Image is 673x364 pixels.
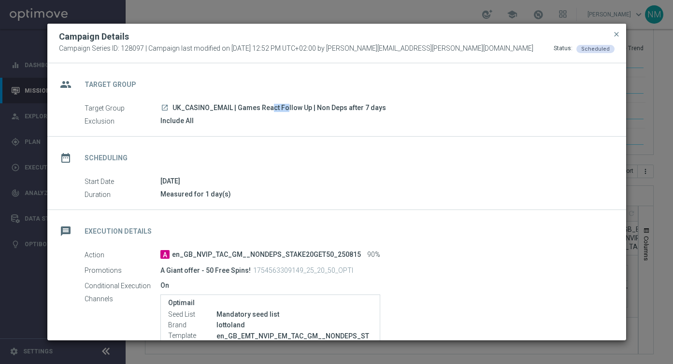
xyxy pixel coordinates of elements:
span: close [613,30,620,38]
label: Seed List [168,310,216,319]
div: [DATE] [160,176,607,186]
i: message [57,223,74,240]
span: A [160,250,170,259]
div: lottoland [216,320,372,330]
label: Brand [168,321,216,330]
i: launch [161,104,169,112]
i: date_range [57,149,74,167]
span: Campaign Series ID: 128097 | Campaign last modified on [DATE] 12:52 PM UTC+02:00 by [PERSON_NAME]... [59,44,533,53]
span: en_GB_NVIP_TAC_GM__NONDEPS_STAKE20GET50_250815 [172,251,361,259]
label: Promotions [85,266,160,275]
label: Channels [85,294,160,303]
h2: Campaign Details [59,31,129,42]
div: Measured for 1 day(s) [160,189,607,199]
p: A Giant offer - 50 Free Spins! [160,266,251,275]
div: Include All [160,116,607,126]
a: launch [160,104,169,112]
label: Action [85,251,160,259]
colored-tag: Scheduled [576,44,615,52]
label: Start Date [85,177,160,186]
h2: Target Group [85,80,136,89]
div: Status: [554,44,573,53]
label: Duration [85,190,160,199]
span: UK_CASINO_EMAIL | Games React Follow Up | Non Deps after 7 days [172,104,386,112]
label: Template [168,332,216,340]
h2: Execution Details [85,227,152,236]
label: Conditional Execution [85,281,160,290]
div: On [160,280,607,290]
h2: Scheduling [85,154,128,163]
span: Scheduled [581,46,610,52]
label: Exclusion [85,117,160,126]
div: Mandatory seed list [216,309,372,319]
p: en_GB_EMT_NVIP_EM_TAC_GM__NONDEPS_STAKE20GET50_250815 [216,332,372,349]
i: group [57,76,74,93]
label: Target Group [85,104,160,112]
p: 1754563309149_25_20_50_OPTI [253,266,353,275]
span: 90% [367,251,380,259]
label: Optimail [168,299,372,307]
